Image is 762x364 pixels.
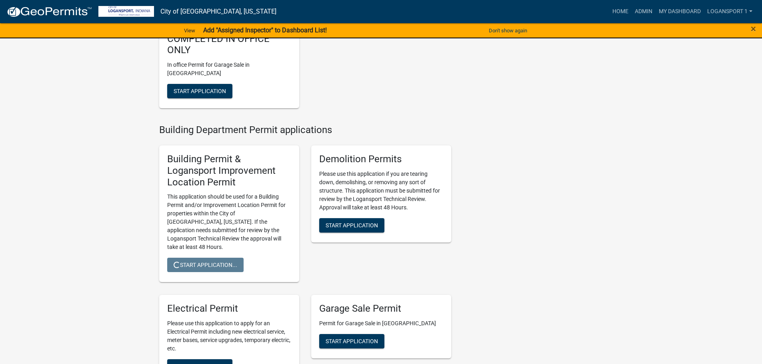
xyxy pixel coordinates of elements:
[167,61,291,78] p: In office Permit for Garage Sale in [GEOGRAPHIC_DATA]
[319,303,443,314] h5: Garage Sale Permit
[98,6,154,17] img: City of Logansport, Indiana
[486,24,530,37] button: Don't show again
[160,5,276,18] a: City of [GEOGRAPHIC_DATA], [US_STATE]
[609,4,632,19] a: Home
[319,153,443,165] h5: Demolition Permits
[167,303,291,314] h5: Electrical Permit
[632,4,656,19] a: Admin
[319,319,443,328] p: Permit for Garage Sale in [GEOGRAPHIC_DATA]
[167,319,291,353] p: Please use this application to apply for an Electrical Permit including new electrical service, m...
[326,222,378,228] span: Start Application
[174,88,226,94] span: Start Application
[751,24,756,34] button: Close
[319,170,443,212] p: Please use this application if you are tearing down, demolishing, or removing any sort of structu...
[203,26,327,34] strong: Add "Assigned Inspector" to Dashboard List!
[319,334,384,348] button: Start Application
[167,193,291,251] p: This application should be used for a Building Permit and/or Improvement Location Permit for prop...
[319,218,384,233] button: Start Application
[326,338,378,344] span: Start Application
[167,84,232,98] button: Start Application
[159,124,451,136] h4: Building Department Permit applications
[656,4,704,19] a: My Dashboard
[167,258,244,272] button: Start Application...
[174,262,237,268] span: Start Application...
[704,4,756,19] a: Logansport 1
[167,153,291,188] h5: Building Permit & Logansport Improvement Location Permit
[751,23,756,34] span: ×
[181,24,198,37] a: View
